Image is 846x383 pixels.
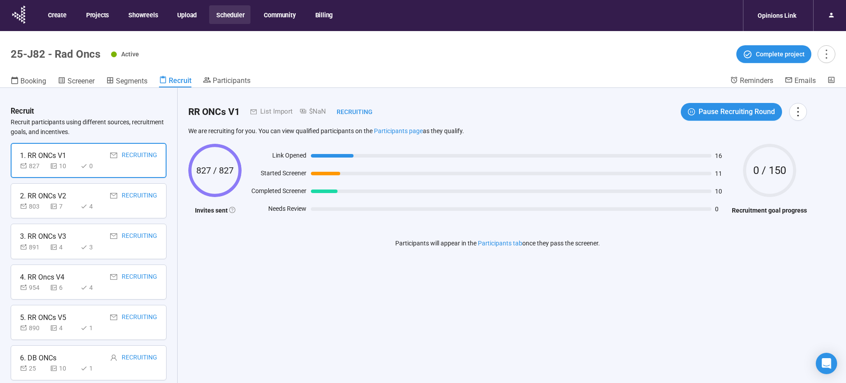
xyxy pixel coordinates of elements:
span: 11 [715,170,727,177]
span: mail [110,152,117,159]
div: Recruiting [122,312,157,323]
span: Reminders [740,76,773,85]
h1: 25-J82 - Rad Oncs [11,48,100,60]
div: 6. DB ONCs [20,352,56,363]
div: 4 [80,201,107,211]
span: mail [240,109,257,115]
button: Community [257,5,302,24]
h4: Invites sent [188,205,242,215]
div: 5. RR ONCs V5 [20,312,66,323]
span: mail [110,233,117,240]
div: 4. RR Oncs V4 [20,272,64,283]
div: Recruiting [326,107,373,117]
div: 0 [80,161,107,171]
span: Participants [213,76,250,85]
div: Recruiting [122,352,157,363]
span: 16 [715,153,727,159]
div: 4 [50,242,77,252]
div: 6 [50,283,77,292]
div: 4 [50,323,77,333]
a: Booking [11,76,46,87]
span: more [792,106,804,118]
span: 0 [715,206,727,212]
a: Screener [58,76,95,87]
div: 3 [80,242,107,252]
span: Recruit [169,76,191,85]
div: Recruiting [122,190,157,201]
span: 0 / 150 [743,165,796,176]
div: Recruiting [122,231,157,242]
div: 4 [80,283,107,292]
div: Completed Screener [246,186,306,199]
div: 1 [80,323,107,333]
span: 827 / 827 [188,166,242,175]
div: 3. RR ONCs V3 [20,231,66,242]
p: Participants will appear in the once they pass the screener. [395,238,600,248]
div: List Import [257,107,293,117]
span: question-circle [229,207,235,213]
div: Recruiting [122,272,157,283]
div: 890 [20,323,47,333]
button: Showreels [121,5,164,24]
p: Recruit participants using different sources, recruitment goals, and incentives. [11,117,167,137]
button: Projects [79,5,115,24]
span: Screener [68,77,95,85]
a: Participants page [374,127,423,134]
div: 803 [20,201,47,211]
div: 1 [80,363,107,373]
div: 25 [20,363,47,373]
h3: Recruit [11,106,34,117]
a: Segments [106,76,147,87]
div: Needs Review [246,204,306,217]
span: user [110,354,117,361]
p: We are recruiting for you. You can view qualified participants on the as they qualify. [188,127,807,135]
span: more [820,48,832,60]
span: mail [110,192,117,199]
button: Create [41,5,73,24]
div: 10 [50,363,77,373]
div: 10 [50,161,77,171]
button: Billing [308,5,339,24]
div: 2. RR ONCs V2 [20,190,66,201]
span: mail [110,273,117,280]
a: Participants [203,76,250,87]
button: Complete project [736,45,811,63]
button: Scheduler [209,5,250,24]
button: more [818,45,835,63]
button: Upload [170,5,203,24]
button: pause-circlePause Recruiting Round [681,103,782,121]
div: Open Intercom Messenger [816,353,837,374]
h2: RR ONCs V1 [188,105,240,119]
span: Pause Recruiting Round [699,106,775,117]
span: Segments [116,77,147,85]
div: 891 [20,242,47,252]
div: Opinions Link [752,7,802,24]
h4: Recruitment goal progress [732,205,807,215]
div: 7 [50,201,77,211]
button: more [789,103,807,121]
span: Active [121,51,139,58]
div: 827 [20,161,47,171]
span: 10 [715,188,727,194]
div: 1. RR ONCs V1 [20,150,66,161]
a: Emails [785,76,816,87]
div: Started Screener [246,168,306,182]
a: Reminders [730,76,773,87]
a: Recruit [159,76,191,87]
div: 954 [20,283,47,292]
div: $NaN [293,107,326,117]
div: Recruiting [122,150,157,161]
span: pause-circle [688,108,695,115]
span: Booking [20,77,46,85]
a: Participants tab [478,240,522,247]
span: Complete project [756,49,805,59]
span: mail [110,314,117,321]
div: Link Opened [246,150,306,164]
span: Emails [794,76,816,85]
